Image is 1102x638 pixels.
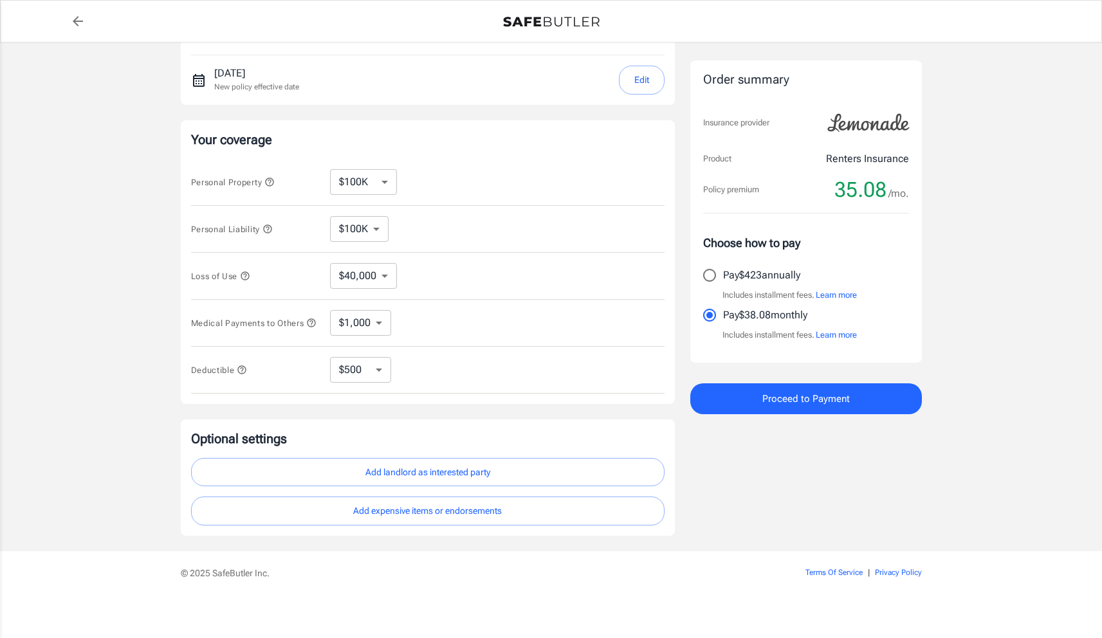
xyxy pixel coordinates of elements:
[703,234,909,251] p: Choose how to pay
[191,365,248,375] span: Deductible
[191,362,248,378] button: Deductible
[816,289,857,302] button: Learn more
[191,224,273,234] span: Personal Liability
[214,66,299,81] p: [DATE]
[191,73,207,88] svg: New policy start date
[191,458,665,487] button: Add landlord as interested party
[191,497,665,525] button: Add expensive items or endorsements
[723,268,800,283] p: Pay $423 annually
[65,8,91,34] a: back to quotes
[875,568,922,577] a: Privacy Policy
[191,318,317,328] span: Medical Payments to Others
[191,315,317,331] button: Medical Payments to Others
[703,116,769,129] p: Insurance provider
[191,131,665,149] p: Your coverage
[690,383,922,414] button: Proceed to Payment
[619,66,665,95] button: Edit
[723,307,807,323] p: Pay $38.08 monthly
[191,221,273,237] button: Personal Liability
[181,567,733,579] p: © 2025 SafeButler Inc.
[816,329,857,342] button: Learn more
[888,185,909,203] span: /mo.
[191,271,250,281] span: Loss of Use
[868,568,870,577] span: |
[722,329,857,342] p: Includes installment fees.
[722,289,857,302] p: Includes installment fees.
[191,268,250,284] button: Loss of Use
[703,71,909,89] div: Order summary
[834,177,886,203] span: 35.08
[503,17,600,27] img: Back to quotes
[214,81,299,93] p: New policy effective date
[826,151,909,167] p: Renters Insurance
[703,183,759,196] p: Policy premium
[805,568,863,577] a: Terms Of Service
[191,430,665,448] p: Optional settings
[191,178,275,187] span: Personal Property
[703,152,731,165] p: Product
[191,174,275,190] button: Personal Property
[820,105,917,141] img: Lemonade
[762,390,850,407] span: Proceed to Payment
